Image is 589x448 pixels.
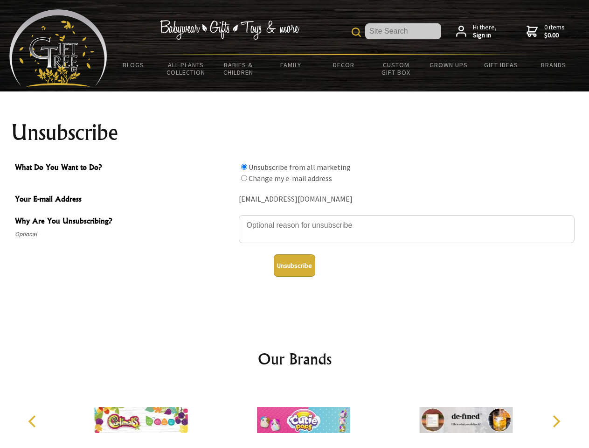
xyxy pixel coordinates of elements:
[527,23,565,40] a: 0 items$0.00
[159,20,299,40] img: Babywear - Gifts - Toys & more
[19,348,571,370] h2: Our Brands
[544,31,565,40] strong: $0.00
[249,174,332,183] label: Change my e-mail address
[546,411,566,432] button: Next
[265,55,318,75] a: Family
[249,162,351,172] label: Unsubscribe from all marketing
[107,55,160,75] a: BLOGS
[317,55,370,75] a: Decor
[475,55,527,75] a: Gift Ideas
[241,164,247,170] input: What Do You Want to Do?
[456,23,497,40] a: Hi there,Sign in
[352,28,361,37] img: product search
[160,55,213,82] a: All Plants Collection
[365,23,441,39] input: Site Search
[15,215,234,229] span: Why Are You Unsubscribing?
[23,411,44,432] button: Previous
[212,55,265,82] a: Babies & Children
[15,193,234,207] span: Your E-mail Address
[370,55,423,82] a: Custom Gift Box
[11,121,578,144] h1: Unsubscribe
[473,23,497,40] span: Hi there,
[9,9,107,87] img: Babyware - Gifts - Toys and more...
[239,215,575,243] textarea: Why Are You Unsubscribing?
[15,161,234,175] span: What Do You Want to Do?
[473,31,497,40] strong: Sign in
[274,254,315,277] button: Unsubscribe
[15,229,234,240] span: Optional
[527,55,580,75] a: Brands
[422,55,475,75] a: Grown Ups
[239,192,575,207] div: [EMAIL_ADDRESS][DOMAIN_NAME]
[241,175,247,181] input: What Do You Want to Do?
[544,23,565,40] span: 0 items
